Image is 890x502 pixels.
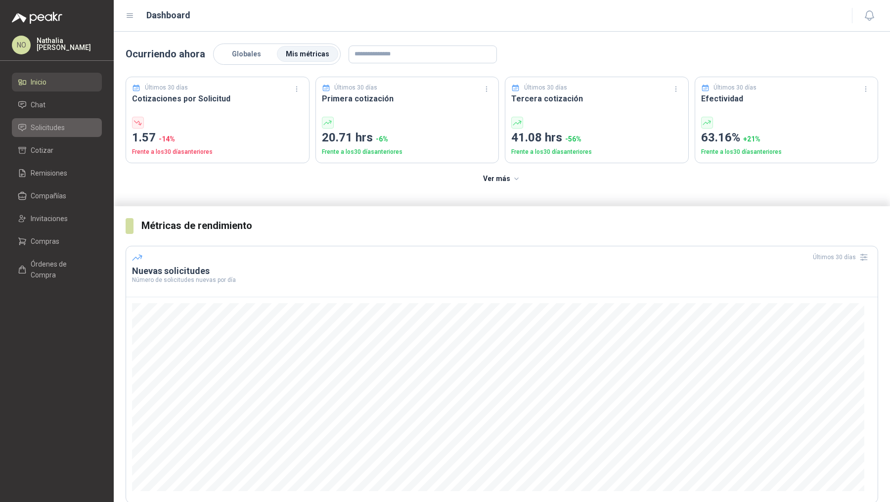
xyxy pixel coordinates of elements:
p: Últimos 30 días [713,83,756,92]
span: Compras [31,236,59,247]
span: Globales [232,50,261,58]
p: Frente a los 30 días anteriores [701,147,872,157]
p: 41.08 hrs [511,129,682,147]
h3: Cotizaciones por Solicitud [132,92,303,105]
span: Inicio [31,77,46,88]
h1: Dashboard [146,8,190,22]
a: Invitaciones [12,209,102,228]
span: Mis métricas [286,50,329,58]
div: Últimos 30 días [813,249,872,265]
a: Cotizar [12,141,102,160]
p: Últimos 30 días [334,83,377,92]
span: + 21 % [743,135,760,143]
button: Ver más [478,169,527,189]
span: -14 % [159,135,175,143]
div: NO [12,36,31,54]
p: Frente a los 30 días anteriores [511,147,682,157]
span: Compañías [31,190,66,201]
p: Últimos 30 días [145,83,188,92]
p: Nathalia [PERSON_NAME] [37,37,102,51]
a: Compras [12,232,102,251]
h3: Tercera cotización [511,92,682,105]
p: Frente a los 30 días anteriores [322,147,493,157]
img: Logo peakr [12,12,62,24]
span: -56 % [565,135,581,143]
p: 63.16% [701,129,872,147]
h3: Primera cotización [322,92,493,105]
h3: Efectividad [701,92,872,105]
span: Cotizar [31,145,53,156]
span: Órdenes de Compra [31,259,92,280]
p: Ocurriendo ahora [126,46,205,62]
a: Órdenes de Compra [12,255,102,284]
h3: Métricas de rendimiento [141,218,878,233]
a: Inicio [12,73,102,91]
p: 1.57 [132,129,303,147]
a: Remisiones [12,164,102,183]
h3: Nuevas solicitudes [132,265,872,277]
p: Número de solicitudes nuevas por día [132,277,872,283]
span: Remisiones [31,168,67,179]
span: Solicitudes [31,122,65,133]
a: Solicitudes [12,118,102,137]
p: Frente a los 30 días anteriores [132,147,303,157]
a: Chat [12,95,102,114]
span: Invitaciones [31,213,68,224]
span: Chat [31,99,45,110]
p: Últimos 30 días [524,83,567,92]
span: -6 % [376,135,388,143]
a: Compañías [12,186,102,205]
p: 20.71 hrs [322,129,493,147]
